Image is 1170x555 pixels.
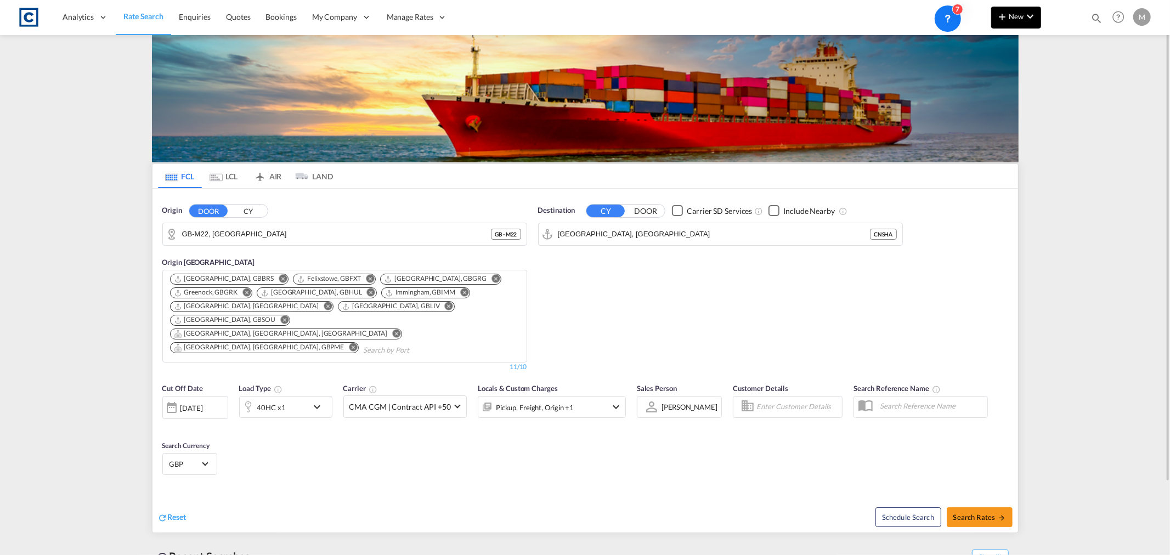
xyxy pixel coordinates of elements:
[174,288,240,297] div: Press delete to remove this chip.
[290,164,334,188] md-tab-item: LAND
[235,288,252,299] button: Remove
[754,207,763,216] md-icon: Unchecked: Search for CY (Container Yard) services for all selected carriers.Checked : Search for...
[229,205,268,217] button: CY
[839,207,847,216] md-icon: Unchecked: Ignores neighbouring ports when fetching rates.Checked : Includes neighbouring ports w...
[261,288,364,297] div: Press delete to remove this chip.
[158,513,168,523] md-icon: icon-refresh
[998,514,1005,522] md-icon: icon-arrow-right
[495,230,517,238] span: GB - M22
[609,400,623,414] md-icon: icon-chevron-down
[257,400,286,415] div: 40HC x1
[1133,8,1151,26] div: M
[384,274,487,284] div: Grangemouth, GBGRG
[768,205,835,217] md-checkbox: Checkbox No Ink
[123,12,163,21] span: Rate Search
[453,288,470,299] button: Remove
[162,205,182,216] span: Origin
[174,274,276,284] div: Press delete to remove this chip.
[672,205,752,217] md-checkbox: Checkbox No Ink
[626,205,665,217] button: DOOR
[261,288,362,297] div: Hull, GBHUL
[179,12,211,21] span: Enquiries
[174,288,238,297] div: Greenock, GBGRK
[342,302,440,311] div: Liverpool, GBLIV
[158,164,202,188] md-tab-item: FCL
[733,384,788,393] span: Customer Details
[1090,12,1103,29] div: icon-magnify
[756,399,839,415] input: Enter Customer Details
[478,396,626,418] div: Pickup Freight Origin Factory Stuffingicon-chevron-down
[510,363,527,372] div: 11/10
[312,12,357,22] span: My Company
[152,35,1019,162] img: LCL+%26+FCL+BACKGROUND.png
[272,274,288,285] button: Remove
[360,288,376,299] button: Remove
[349,401,451,412] span: CMA CGM | Contract API +50
[174,329,388,338] div: Long Hanborough, OXF, GBLGB
[369,385,377,394] md-icon: The selected Trucker/Carrierwill be displayed in the rate results If the rates are from another f...
[168,456,211,472] md-select: Select Currency: £ GBPUnited Kingdom Pound
[996,12,1037,21] span: New
[310,400,329,414] md-icon: icon-chevron-down
[162,417,171,432] md-datepicker: Select
[174,329,390,338] div: Press delete to remove this chip.
[385,288,455,297] div: Immingham, GBIMM
[1090,12,1103,24] md-icon: icon-magnify
[316,302,333,313] button: Remove
[932,385,941,394] md-icon: Your search will be saved by the below given name
[162,396,228,419] div: [DATE]
[870,229,897,240] div: CNSHA
[385,288,457,297] div: Press delete to remove this chip.
[158,512,186,524] div: icon-refreshReset
[162,258,255,267] span: Origin [GEOGRAPHIC_DATA]
[274,385,282,394] md-icon: icon-information-outline
[63,12,94,22] span: Analytics
[586,205,625,217] button: CY
[169,459,200,469] span: GBP
[162,441,210,450] span: Search Currency
[539,223,902,245] md-input-container: Shanghai, CNSHA
[637,384,677,393] span: Sales Person
[239,396,332,418] div: 40HC x1icon-chevron-down
[174,343,347,352] div: Press delete to remove this chip.
[343,384,377,393] span: Carrier
[342,343,358,354] button: Remove
[385,329,402,340] button: Remove
[239,384,282,393] span: Load Type
[854,384,941,393] span: Search Reference Name
[875,507,941,527] button: Note: By default Schedule search will only considerorigin ports, destination ports and cut off da...
[174,315,276,325] div: Southampton, GBSOU
[342,302,442,311] div: Press delete to remove this chip.
[1109,8,1128,26] span: Help
[558,226,870,242] input: Search by Port
[359,274,375,285] button: Remove
[158,164,334,188] md-pagination-wrapper: Use the left and right arrow keys to navigate between tabs
[162,384,204,393] span: Cut Off Date
[662,403,717,411] div: [PERSON_NAME]
[496,400,574,415] div: Pickup Freight Origin Factory Stuffing
[266,12,297,21] span: Bookings
[174,315,278,325] div: Press delete to remove this chip.
[484,274,501,285] button: Remove
[246,164,290,188] md-tab-item: AIR
[478,384,558,393] span: Locals & Custom Charges
[387,12,433,22] span: Manage Rates
[783,206,835,217] div: Include Nearby
[182,226,491,242] input: Search by Door
[180,403,203,413] div: [DATE]
[991,7,1041,29] button: icon-plus 400-fgNewicon-chevron-down
[202,164,246,188] md-tab-item: LCL
[163,223,527,245] md-input-container: GB-M22, Manchester
[174,302,321,311] div: Press delete to remove this chip.
[363,342,467,359] input: Chips input.
[1024,10,1037,23] md-icon: icon-chevron-down
[253,170,267,178] md-icon: icon-airplane
[273,315,290,326] button: Remove
[168,270,521,359] md-chips-wrap: Chips container. Use arrow keys to select chips.
[297,274,361,284] div: Felixstowe, GBFXT
[996,10,1009,23] md-icon: icon-plus 400-fg
[189,205,228,217] button: DOOR
[660,399,719,415] md-select: Sales Person: Michael Childs
[16,5,41,30] img: 1fdb9190129311efbfaf67cbb4249bed.jpeg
